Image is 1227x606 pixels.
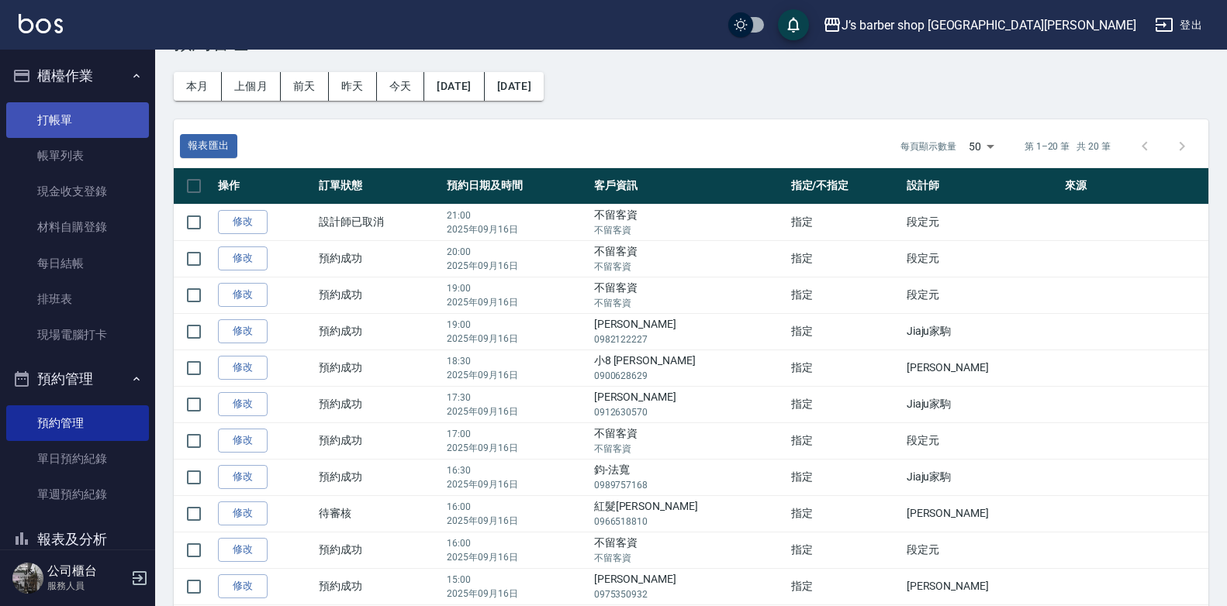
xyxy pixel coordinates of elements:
p: 0982122227 [594,332,783,346]
td: 指定 [787,568,903,604]
td: 指定 [787,422,903,459]
th: 訂單狀態 [315,168,443,205]
td: 段定元 [903,277,1062,313]
p: 20:00 [447,245,586,259]
button: [DATE] [424,72,484,101]
td: 指定 [787,313,903,349]
p: 21:00 [447,208,586,222]
p: 2025年09月16日 [447,259,586,273]
td: [PERSON_NAME] [903,568,1062,604]
p: 0975350932 [594,587,783,601]
td: 指定 [787,240,903,277]
p: 2025年09月16日 [447,441,586,455]
td: [PERSON_NAME] [590,313,787,349]
td: 不留客資 [590,422,787,459]
td: 預約成功 [315,240,443,277]
td: [PERSON_NAME] [903,495,1062,532]
p: 0912630570 [594,405,783,419]
td: 段定元 [903,422,1062,459]
a: 每日結帳 [6,246,149,281]
td: 指定 [787,532,903,568]
td: 預約成功 [315,568,443,604]
p: 0900628629 [594,369,783,383]
td: 不留客資 [590,277,787,313]
img: Person [12,563,43,594]
p: 19:00 [447,281,586,295]
td: 設計師已取消 [315,204,443,240]
a: 修改 [218,538,268,562]
td: 預約成功 [315,313,443,349]
button: 報表及分析 [6,519,149,560]
a: 現金收支登錄 [6,174,149,209]
td: [PERSON_NAME] [590,568,787,604]
td: Jiaju家駒 [903,313,1062,349]
button: J’s barber shop [GEOGRAPHIC_DATA][PERSON_NAME] [817,9,1142,41]
td: 預約成功 [315,422,443,459]
a: 修改 [218,210,268,234]
td: 指定 [787,349,903,386]
td: 待審核 [315,495,443,532]
a: 修改 [218,392,268,416]
div: 50 [963,126,1000,167]
td: 不留客資 [590,204,787,240]
a: 修改 [218,465,268,489]
p: 2025年09月16日 [447,295,586,309]
a: 修改 [218,429,268,453]
a: 修改 [218,501,268,525]
p: 2025年09月16日 [447,550,586,564]
a: 修改 [218,283,268,307]
td: 不留客資 [590,240,787,277]
th: 設計師 [903,168,1062,205]
a: 帳單列表 [6,138,149,174]
td: 段定元 [903,204,1062,240]
a: 修改 [218,319,268,343]
div: J’s barber shop [GEOGRAPHIC_DATA][PERSON_NAME] [842,15,1136,35]
p: 不留客資 [594,551,783,565]
button: 報表匯出 [180,134,237,158]
p: 16:00 [447,536,586,550]
button: 今天 [377,72,425,101]
a: 單週預約紀錄 [6,477,149,512]
td: 預約成功 [315,459,443,495]
h5: 公司櫃台 [47,563,126,579]
td: [PERSON_NAME] [590,386,787,422]
a: 修改 [218,356,268,380]
p: 不留客資 [594,442,783,456]
td: 預約成功 [315,277,443,313]
td: 預約成功 [315,349,443,386]
a: 單日預約紀錄 [6,441,149,477]
button: 上個月 [222,72,281,101]
p: 2025年09月16日 [447,514,586,528]
a: 打帳單 [6,102,149,138]
a: 修改 [218,574,268,598]
th: 操作 [214,168,315,205]
td: Jiaju家駒 [903,386,1062,422]
p: 15:00 [447,573,586,587]
td: 預約成功 [315,532,443,568]
p: 2025年09月16日 [447,222,586,236]
p: 不留客資 [594,260,783,274]
td: [PERSON_NAME] [903,349,1062,386]
p: 不留客資 [594,223,783,237]
a: 材料自購登錄 [6,209,149,245]
p: 19:00 [447,318,586,332]
td: Jiaju家駒 [903,459,1062,495]
td: 紅髮[PERSON_NAME] [590,495,787,532]
button: [DATE] [485,72,544,101]
a: 修改 [218,246,268,270]
img: Logo [19,14,63,33]
th: 來源 [1061,168,1208,205]
p: 2025年09月16日 [447,332,586,346]
p: 0966518810 [594,515,783,529]
td: 指定 [787,386,903,422]
td: 不留客資 [590,532,787,568]
p: 2025年09月16日 [447,587,586,601]
td: 預約成功 [315,386,443,422]
th: 預約日期及時間 [443,168,589,205]
button: 預約管理 [6,359,149,399]
button: 本月 [174,72,222,101]
p: 17:00 [447,427,586,441]
td: 鈞-法寬 [590,459,787,495]
td: 小8 [PERSON_NAME] [590,349,787,386]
